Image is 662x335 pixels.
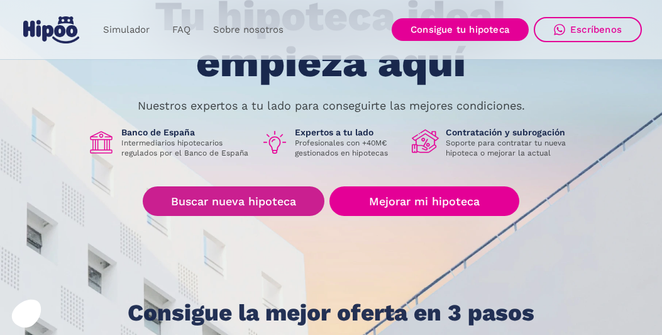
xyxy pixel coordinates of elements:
[202,18,295,42] a: Sobre nosotros
[295,127,402,138] h1: Expertos a tu lado
[392,18,529,41] a: Consigue tu hipoteca
[138,101,525,111] p: Nuestros expertos a tu lado para conseguirte las mejores condiciones.
[329,186,519,216] a: Mejorar mi hipoteca
[446,127,575,138] h1: Contratación y subrogación
[295,138,402,158] p: Profesionales con +40M€ gestionados en hipotecas
[128,300,534,326] h1: Consigue la mejor oferta en 3 pasos
[121,138,251,158] p: Intermediarios hipotecarios regulados por el Banco de España
[570,24,622,35] div: Escríbenos
[446,138,575,158] p: Soporte para contratar tu nueva hipoteca o mejorar la actual
[20,11,82,48] a: home
[143,186,324,216] a: Buscar nueva hipoteca
[92,18,161,42] a: Simulador
[121,127,251,138] h1: Banco de España
[534,17,642,42] a: Escríbenos
[161,18,202,42] a: FAQ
